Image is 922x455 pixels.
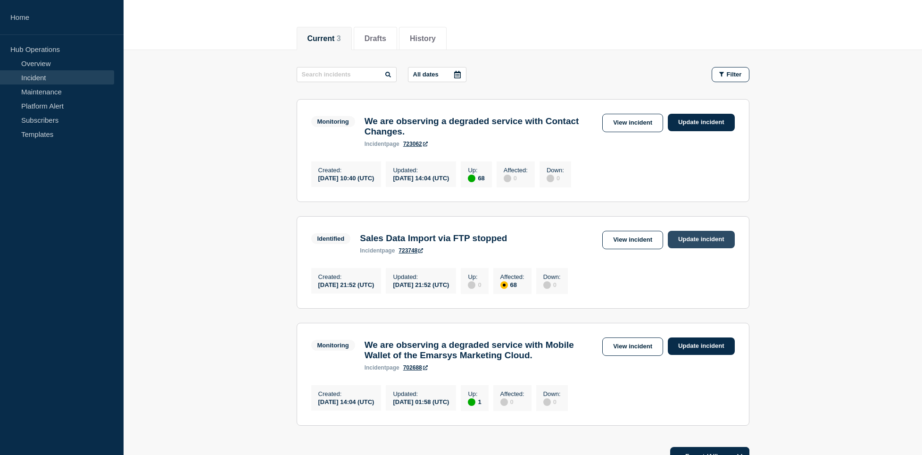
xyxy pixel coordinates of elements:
a: View incident [602,231,663,249]
div: up [468,175,475,182]
a: 723748 [399,247,423,254]
a: 723062 [403,141,428,147]
span: 3 [337,34,341,42]
div: [DATE] 14:04 (UTC) [318,397,374,405]
div: 0 [543,397,561,406]
div: [DATE] 10:40 (UTC) [318,174,374,182]
p: Affected : [500,273,524,280]
input: Search incidents [297,67,397,82]
div: 68 [500,280,524,289]
a: 702688 [403,364,428,371]
div: [DATE] 21:52 (UTC) [393,280,449,288]
div: 0 [543,280,561,289]
h3: We are observing a degraded service with Mobile Wallet of the Emarsys Marketing Cloud. [365,340,598,361]
p: Up : [468,273,481,280]
span: Identified [311,233,351,244]
button: Current 3 [307,34,341,43]
p: Created : [318,273,374,280]
p: Affected : [500,390,524,397]
span: incident [365,141,386,147]
p: Down : [543,273,561,280]
p: Updated : [393,273,449,280]
button: History [410,34,436,43]
div: disabled [543,398,551,406]
p: Down : [547,167,564,174]
button: All dates [408,67,466,82]
p: All dates [413,71,439,78]
div: 0 [468,280,481,289]
p: page [365,364,399,371]
span: incident [365,364,386,371]
div: disabled [543,281,551,289]
div: [DATE] 14:04 (UTC) [393,174,449,182]
div: disabled [500,398,508,406]
div: 0 [500,397,524,406]
p: Created : [318,167,374,174]
p: Updated : [393,167,449,174]
p: Up : [468,167,484,174]
a: Update incident [668,337,735,355]
button: Drafts [365,34,386,43]
a: Update incident [668,114,735,131]
div: 0 [547,174,564,182]
span: Monitoring [311,116,355,127]
a: Update incident [668,231,735,248]
div: 0 [504,174,528,182]
span: incident [360,247,382,254]
h3: Sales Data Import via FTP stopped [360,233,507,244]
p: Updated : [393,390,449,397]
div: disabled [547,175,554,182]
div: 68 [468,174,484,182]
button: Filter [712,67,749,82]
div: [DATE] 21:52 (UTC) [318,280,374,288]
div: up [468,398,475,406]
div: [DATE] 01:58 (UTC) [393,397,449,405]
div: disabled [468,281,475,289]
div: affected [500,281,508,289]
p: Up : [468,390,481,397]
span: Monitoring [311,340,355,351]
p: Affected : [504,167,528,174]
a: View incident [602,114,663,132]
h3: We are observing a degraded service with Contact Changes. [365,116,598,137]
div: 1 [468,397,481,406]
p: page [365,141,399,147]
div: disabled [504,175,511,182]
span: Filter [727,71,742,78]
p: Down : [543,390,561,397]
p: page [360,247,395,254]
a: View incident [602,337,663,356]
p: Created : [318,390,374,397]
